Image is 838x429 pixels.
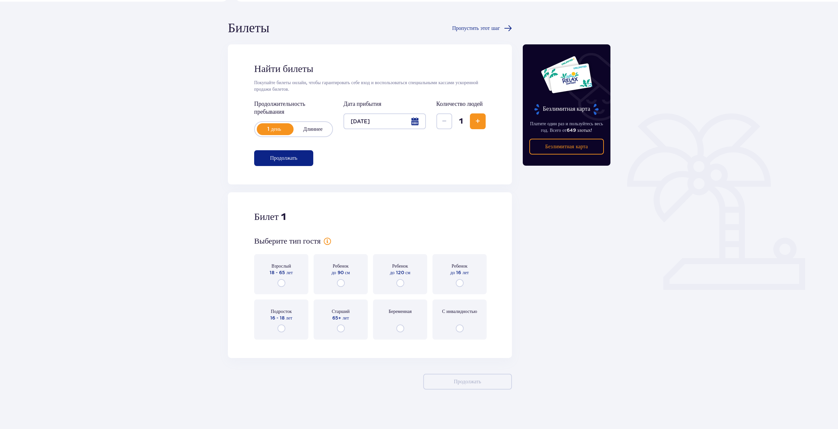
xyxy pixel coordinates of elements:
[331,270,350,275] font: до 90 см
[442,309,477,314] font: С инвалидностью
[332,309,349,314] font: Старший
[543,105,590,113] font: Безлимитная карта
[303,126,323,132] font: Длиннее
[436,113,452,129] button: Снижаться
[270,315,292,321] font: 16 - 18 лет
[436,100,483,108] font: Количество людей
[254,100,305,116] font: Продолжительность пребывания
[423,374,512,390] button: Продолжать
[270,270,293,275] font: 18 - 65 лет
[254,80,478,92] font: Покупайте билеты онлайн, чтобы гарантировать себе вход и воспользоваться специальными кассами уск...
[390,270,410,275] font: до 120 см
[267,126,281,132] font: 1 день
[459,116,463,126] font: 1
[567,128,591,133] font: 649 злотых
[450,270,469,275] font: до 16 лет
[530,121,603,133] font: Платите один раз и пользуйтесь весь год. Всего от
[271,309,292,314] font: Подросток
[529,139,604,155] a: Безлимитная карта
[591,128,592,133] font: !
[333,263,348,269] font: Ребенок
[470,113,486,129] button: Увеличивать
[254,236,321,246] font: Выберите тип гостя
[254,63,313,75] font: Найти билеты
[254,150,313,166] button: Продолжать
[452,24,512,32] a: Пропустить этот шаг
[281,211,286,223] font: 1
[452,263,467,269] font: Ребенок
[392,263,408,269] font: Ребенок
[332,315,349,321] font: 65+ лет
[343,100,381,108] font: Дата прибытия
[545,144,588,149] font: Безлимитная карта
[270,155,297,161] font: Продолжать
[388,309,411,314] font: Беременная
[254,211,279,223] font: Билет
[452,26,500,31] font: Пропустить этот шаг
[454,379,481,384] font: Продолжать
[272,263,291,269] font: Взрослый
[228,20,269,36] font: Билеты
